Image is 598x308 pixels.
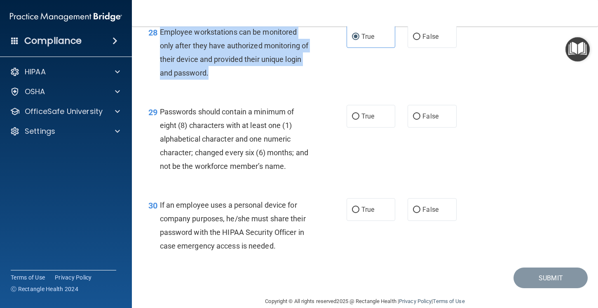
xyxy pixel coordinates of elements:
[361,112,374,120] span: True
[148,107,157,117] span: 29
[10,107,120,116] a: OfficeSafe University
[160,201,306,251] span: If an employee uses a personal device for company purposes, he/she must share their password with...
[361,206,374,213] span: True
[399,298,431,304] a: Privacy Policy
[565,37,590,62] button: Open Resource Center
[10,126,120,136] a: Settings
[422,206,439,213] span: False
[413,207,420,213] input: False
[10,9,122,25] img: PMB logo
[352,34,359,40] input: True
[11,285,78,293] span: Ⓒ Rectangle Health 2024
[24,35,82,47] h4: Compliance
[25,126,55,136] p: Settings
[422,33,439,40] span: False
[25,87,45,97] p: OSHA
[514,268,588,289] button: Submit
[25,67,46,77] p: HIPAA
[25,107,103,116] p: OfficeSafe University
[352,207,359,213] input: True
[10,87,120,97] a: OSHA
[160,107,308,171] span: Passwords should contain a minimum of eight (8) characters with at least one (1) alphabetical cha...
[160,28,309,78] span: Employee workstations can be monitored only after they have authorized monitoring of their device...
[148,201,157,211] span: 30
[361,33,374,40] span: True
[433,298,464,304] a: Terms of Use
[413,114,420,120] input: False
[148,28,157,38] span: 28
[10,67,120,77] a: HIPAA
[55,273,92,282] a: Privacy Policy
[352,114,359,120] input: True
[11,273,45,282] a: Terms of Use
[413,34,420,40] input: False
[422,112,439,120] span: False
